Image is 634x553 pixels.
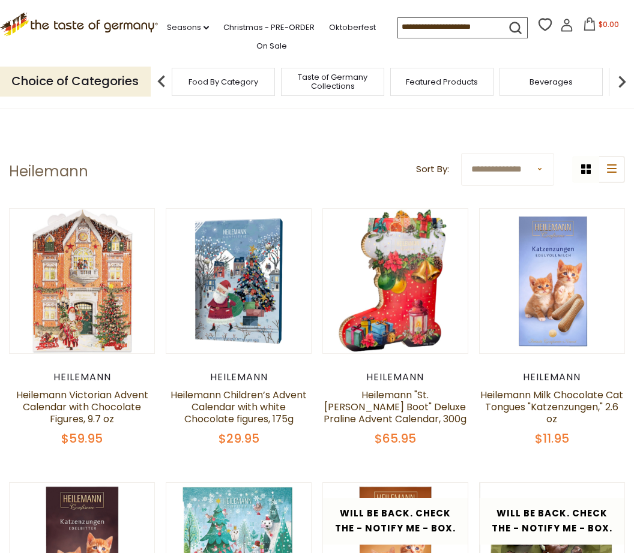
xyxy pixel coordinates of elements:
img: Heilemann [480,209,624,353]
img: Heilemann [10,209,154,353]
a: Beverages [530,77,573,86]
label: Sort By: [416,162,449,177]
a: Featured Products [406,77,478,86]
img: Heilemann [166,209,311,353]
div: Heilemann [322,371,468,383]
img: next arrow [610,70,634,94]
button: $0.00 [576,17,627,35]
span: $11.95 [535,430,569,447]
a: Oktoberfest [329,21,376,34]
span: $29.95 [219,430,259,447]
a: Heilemann Victorian Advent Calendar with Chocolate Figures, 9.7 oz [16,388,148,426]
a: Seasons [167,21,209,34]
a: Heilemann Milk Chocolate Cat Tongues "Katzenzungen," 2.6 oz [480,388,623,426]
a: Taste of Germany Collections [285,73,381,91]
img: previous arrow [149,70,174,94]
div: Heilemann [479,371,625,383]
a: Food By Category [189,77,258,86]
img: Heilemann [323,209,468,353]
a: Heilemann "St. [PERSON_NAME] Boot" Deluxe Praline Advent Calendar, 300g [324,388,466,426]
div: Heilemann [9,371,155,383]
span: $59.95 [61,430,103,447]
div: Heilemann [166,371,312,383]
span: $65.95 [375,430,416,447]
a: Christmas - PRE-ORDER [223,21,315,34]
span: $0.00 [599,19,619,29]
a: On Sale [256,40,287,53]
a: Heilemann Children’s Advent Calendar with white Chocolate figures, 175g [171,388,307,426]
h1: Heilemann [9,163,88,181]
